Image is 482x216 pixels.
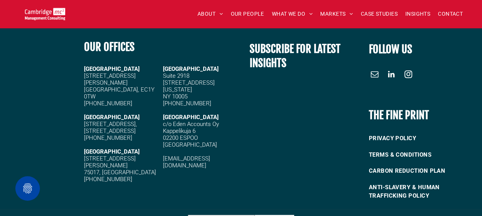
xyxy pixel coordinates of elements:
[163,114,219,121] span: [GEOGRAPHIC_DATA]
[403,69,414,82] a: instagram
[250,42,341,70] span: SUBSCRIBE FOR LATEST INSIGHTS
[84,148,140,155] strong: [GEOGRAPHIC_DATA]
[386,69,397,82] a: linkedin
[163,79,215,86] span: [STREET_ADDRESS]
[84,121,137,128] span: [STREET_ADDRESS],
[369,43,412,56] font: FOLLOW US
[401,8,434,20] a: INSIGHTS
[369,69,380,82] a: email
[84,176,132,183] span: [PHONE_NUMBER]
[268,8,317,20] a: WHAT WE DO
[194,8,227,20] a: ABOUT
[369,108,429,122] b: THE FINE PRINT
[163,93,188,100] span: NY 10005
[369,179,473,204] a: ANTI-SLAVERY & HUMAN TRAFFICKING POLICY
[163,121,219,148] span: c/o Eden Accounts Oy Kappelikuja 6 02200 ESPOO [GEOGRAPHIC_DATA]
[84,169,156,176] span: 75017, [GEOGRAPHIC_DATA]
[316,8,357,20] a: MARKETS
[227,8,268,20] a: OUR PEOPLE
[369,130,473,147] a: PRIVACY POLICY
[163,155,210,169] a: [EMAIL_ADDRESS][DOMAIN_NAME]
[163,72,189,79] span: Suite 2918
[163,86,192,93] span: [US_STATE]
[84,100,132,107] span: [PHONE_NUMBER]
[163,65,219,72] span: [GEOGRAPHIC_DATA]
[163,100,211,107] span: [PHONE_NUMBER]
[84,114,140,121] strong: [GEOGRAPHIC_DATA]
[84,40,135,54] b: OUR OFFICES
[84,128,136,134] span: [STREET_ADDRESS]
[84,72,155,100] span: [STREET_ADDRESS][PERSON_NAME] [GEOGRAPHIC_DATA], EC1Y 0TW
[369,147,473,163] a: TERMS & CONDITIONS
[25,9,65,17] a: Your Business Transformed | Cambridge Management Consulting
[369,163,473,179] a: CARBON REDUCTION PLAN
[84,134,132,141] span: [PHONE_NUMBER]
[25,8,65,20] img: Go to Homepage
[357,8,401,20] a: CASE STUDIES
[84,155,136,169] span: [STREET_ADDRESS][PERSON_NAME]
[84,65,140,72] strong: [GEOGRAPHIC_DATA]
[434,8,467,20] a: CONTACT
